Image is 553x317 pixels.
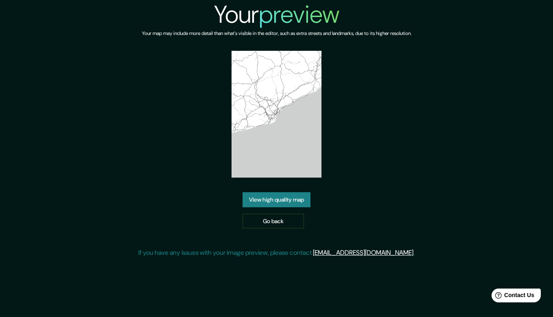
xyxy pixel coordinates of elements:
img: created-map-preview [232,51,321,178]
h6: Your map may include more detail than what's visible in the editor, such as extra streets and lan... [142,29,411,38]
p: If you have any issues with your image preview, please contact . [138,248,415,258]
a: Go back [243,214,304,229]
a: [EMAIL_ADDRESS][DOMAIN_NAME] [313,248,413,257]
iframe: Help widget launcher [481,285,544,308]
a: View high quality map [243,192,310,207]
